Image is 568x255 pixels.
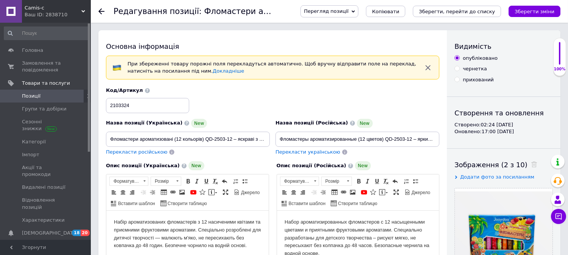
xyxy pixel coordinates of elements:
p: Набор ароматизированных фломастеров с 12 насыщенными цветами и приятными фруктовыми ароматами. Сп... [8,8,155,47]
a: По правому краю [128,188,136,196]
a: По центру [119,188,127,196]
span: Сезонні знижки [22,118,70,132]
div: 100% [554,67,566,72]
p: Тип чернил: водные, нетоксичные [8,85,155,93]
p: Тип чорнила: водні, нетоксичні [8,78,155,86]
input: Пошук [4,26,89,40]
span: При збереженні товару порожні поля перекладуться автоматично. Щоб вручну відправити поле на перек... [128,61,416,74]
span: New [191,119,207,128]
p: Аромати: фруктові (полуниця, [PERSON_NAME], яблуко та ін.) [8,90,155,98]
span: Перекласти українською [275,149,340,155]
input: Наприклад, H&M жіноча сукня зелена 38 розмір вечірня максі з блискітками [275,132,439,147]
body: Редактор, CF247F36-9322-4645-9E42-766C141D4F4E [8,8,155,183]
span: Перекласти російською [106,149,167,155]
div: опубліковано [463,55,498,62]
a: Таблиця [330,188,339,196]
span: New [188,161,204,170]
span: Замовлення та повідомлення [22,60,70,73]
a: Вставити повідомлення [378,188,389,196]
img: :flag-ua: [112,63,121,72]
span: Форматування [110,177,141,185]
a: Зображення [349,188,357,196]
span: Розмір [151,177,174,185]
a: Зменшити відступ [310,188,318,196]
span: Додати фото за посиланням [460,174,534,180]
p: Характеристики: Количество: 12 фломастеров в наборе [8,52,155,68]
a: Збільшити відступ [319,188,327,196]
span: Розмір [322,177,344,185]
p: Набір ароматизованих фломастерів з 12 насиченими квітами та приємними фруктовими ароматами. Спеці... [8,8,155,39]
a: Курсив (Ctrl+I) [364,177,372,185]
div: чернетка [463,65,487,72]
a: Таблиця [160,188,168,196]
a: Підкреслений (Ctrl+U) [202,177,210,185]
a: Докладніше [213,68,244,74]
span: Товари та послуги [22,80,70,87]
a: По центру [289,188,298,196]
span: Код/Артикул [106,87,143,93]
span: Джерело [240,190,260,196]
span: Camis-c [25,5,81,11]
span: Опис позиції (Російська) [277,163,346,168]
a: Повернути (Ctrl+Z) [220,177,229,185]
div: Видимість [454,42,553,51]
a: Повернути (Ctrl+Z) [391,177,399,185]
a: Жирний (Ctrl+B) [184,177,192,185]
span: Відновлення позицій [22,197,70,210]
a: Вставити/видалити маркований список [411,177,420,185]
span: Створити таблицю [337,201,377,207]
div: прихований [463,76,494,83]
div: Ваш ID: 2838710 [25,11,91,18]
button: Копіювати [366,6,405,17]
a: Підкреслений (Ctrl+U) [373,177,381,185]
span: 18 [72,230,81,236]
p: Характеристики: Кількість: 12 фломастерів у наборі [8,44,155,60]
a: Вставити шаблон [280,199,327,207]
div: Зображення (2 з 10) [454,160,553,169]
span: Позиції [22,93,40,100]
input: Наприклад, H&M жіноча сукня зелена 38 розмір вечірня максі з блискітками [106,132,270,147]
a: Вставити/видалити маркований список [241,177,249,185]
span: Джерело [411,190,431,196]
span: New [355,161,371,170]
span: Характеристики [22,217,65,224]
span: Назва позиції (Російська) [275,120,348,126]
div: Створення та оновлення [454,108,553,118]
a: Максимізувати [221,188,230,196]
i: Зберегти зміни [515,9,554,14]
a: Вставити/видалити нумерований список [232,177,240,185]
p: Артикул: QD-2503-12 [8,65,155,73]
button: Зберегти, перейти до списку [413,6,501,17]
a: Зменшити відступ [139,188,148,196]
a: Вставити шаблон [110,199,156,207]
span: Видалені позиції [22,184,65,191]
a: Видалити форматування [211,177,219,185]
a: Збільшити відступ [148,188,157,196]
a: Форматування [109,177,148,186]
span: Вставити шаблон [288,201,326,207]
div: Повернутися назад [98,8,104,14]
span: Створити таблицю [167,201,207,207]
a: Створити таблицю [330,199,378,207]
p: Артикул: QD-2503-12 [8,73,155,81]
span: 20 [81,230,89,236]
a: Зображення [178,188,186,196]
a: Вставити іконку [198,188,207,196]
span: Головна [22,47,43,54]
a: По лівому краю [280,188,289,196]
a: Курсив (Ctrl+I) [193,177,201,185]
span: Назва позиції (Українська) [106,120,182,126]
a: По правому краю [299,188,307,196]
span: Вставити шаблон [117,201,155,207]
a: Вставити іконку [369,188,377,196]
span: [DEMOGRAPHIC_DATA] [22,230,78,236]
a: Вставити/Редагувати посилання (Ctrl+L) [169,188,177,196]
a: По лівому краю [110,188,118,196]
span: New [357,119,373,128]
span: Категорії [22,138,46,145]
div: Основна інформація [106,42,439,51]
a: Форматування [280,177,319,186]
a: Вставити/видалити нумерований список [402,177,411,185]
body: Редактор, FE33A966-9912-4839-B62A-18EFF4458478 [8,8,155,175]
button: Зберегти зміни [509,6,560,17]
